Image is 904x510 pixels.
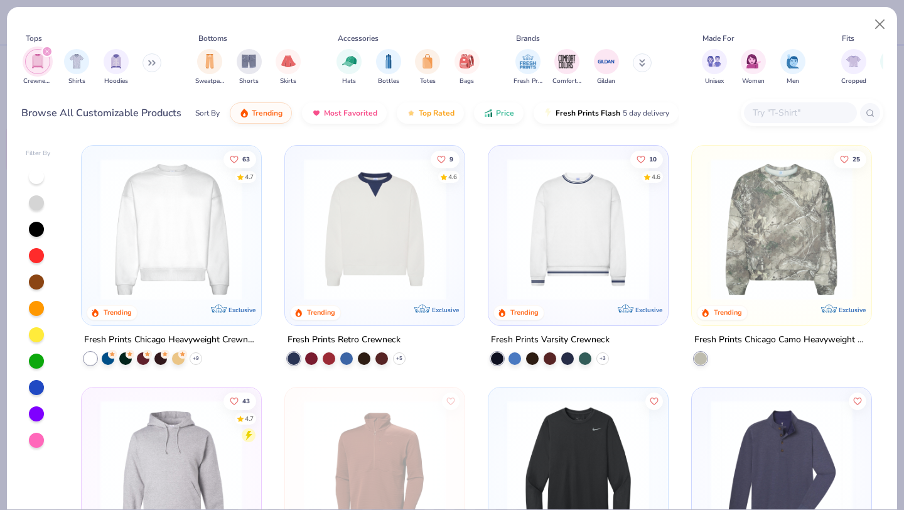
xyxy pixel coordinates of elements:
[104,49,129,86] div: filter for Hoodies
[787,77,799,86] span: Men
[229,306,256,314] span: Exclusive
[514,77,542,86] span: Fresh Prints
[704,158,859,300] img: d9105e28-ed75-4fdd-addc-8b592ef863ea
[311,108,321,118] img: most_fav.gif
[243,156,250,162] span: 63
[543,108,553,118] img: flash.gif
[64,49,89,86] button: filter button
[460,77,474,86] span: Bags
[280,77,296,86] span: Skirts
[702,33,734,44] div: Made For
[552,49,581,86] div: filter for Comfort Colors
[415,49,440,86] div: filter for Totes
[630,150,663,168] button: Like
[635,306,662,314] span: Exclusive
[239,108,249,118] img: trending.gif
[702,49,727,86] button: filter button
[501,158,655,300] img: 4d4398e1-a86f-4e3e-85fd-b9623566810e
[431,150,460,168] button: Like
[842,33,854,44] div: Fits
[702,49,727,86] div: filter for Unisex
[491,332,610,348] div: Fresh Prints Varsity Crewneck
[496,108,514,118] span: Price
[742,77,765,86] span: Women
[230,102,292,124] button: Trending
[834,150,866,168] button: Like
[224,150,257,168] button: Like
[868,13,892,36] button: Close
[193,355,199,362] span: + 9
[597,52,616,71] img: Gildan Image
[853,156,860,162] span: 25
[448,172,457,182] div: 4.6
[195,49,224,86] div: filter for Sweatpants
[846,54,861,68] img: Cropped Image
[378,77,399,86] span: Bottles
[382,54,395,68] img: Bottles Image
[741,49,766,86] div: filter for Women
[288,332,401,348] div: Fresh Prints Retro Crewneck
[623,106,669,121] span: 5 day delivery
[94,158,249,300] img: 1358499d-a160-429c-9f1e-ad7a3dc244c9
[104,77,128,86] span: Hoodies
[203,54,217,68] img: Sweatpants Image
[519,52,537,71] img: Fresh Prints Image
[838,306,865,314] span: Exclusive
[841,49,866,86] button: filter button
[557,52,576,71] img: Comfort Colors Image
[442,392,460,410] button: Like
[376,49,401,86] div: filter for Bottles
[70,54,84,68] img: Shirts Image
[237,49,262,86] div: filter for Shorts
[245,172,254,182] div: 4.7
[694,332,869,348] div: Fresh Prints Chicago Camo Heavyweight Crewneck
[780,49,805,86] div: filter for Men
[195,77,224,86] span: Sweatpants
[419,108,455,118] span: Top Rated
[594,49,619,86] div: filter for Gildan
[23,49,52,86] button: filter button
[396,355,402,362] span: + 5
[342,77,356,86] span: Hats
[751,106,848,120] input: Try "T-Shirt"
[645,392,663,410] button: Like
[514,49,542,86] div: filter for Fresh Prints
[68,77,85,86] span: Shirts
[298,158,452,300] img: 3abb6cdb-110e-4e18-92a0-dbcd4e53f056
[237,49,262,86] button: filter button
[242,54,256,68] img: Shorts Image
[534,102,679,124] button: Fresh Prints Flash5 day delivery
[474,102,524,124] button: Price
[406,108,416,118] img: TopRated.gif
[460,54,473,68] img: Bags Image
[23,77,52,86] span: Crewnecks
[26,149,51,158] div: Filter By
[421,54,434,68] img: Totes Image
[252,108,282,118] span: Trending
[415,49,440,86] button: filter button
[452,158,606,300] img: 230d1666-f904-4a08-b6b8-0d22bf50156f
[336,49,362,86] div: filter for Hats
[556,108,620,118] span: Fresh Prints Flash
[514,49,542,86] button: filter button
[195,107,220,119] div: Sort By
[338,33,379,44] div: Accessories
[23,49,52,86] div: filter for Crewnecks
[707,54,721,68] img: Unisex Image
[104,49,129,86] button: filter button
[420,77,436,86] span: Totes
[336,49,362,86] button: filter button
[780,49,805,86] button: filter button
[195,49,224,86] button: filter button
[652,172,660,182] div: 4.6
[84,332,259,348] div: Fresh Prints Chicago Heavyweight Crewneck
[276,49,301,86] div: filter for Skirts
[649,156,657,162] span: 10
[432,306,459,314] span: Exclusive
[449,156,453,162] span: 9
[376,49,401,86] button: filter button
[26,33,42,44] div: Tops
[741,49,766,86] button: filter button
[109,54,123,68] img: Hoodies Image
[281,54,296,68] img: Skirts Image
